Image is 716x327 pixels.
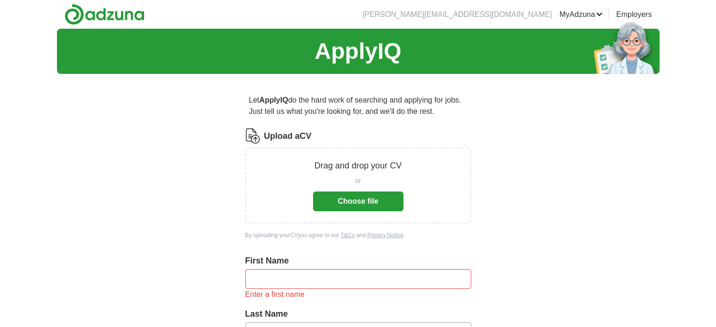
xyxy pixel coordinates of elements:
[245,255,471,267] label: First Name
[314,34,401,68] h1: ApplyIQ
[245,128,260,144] img: CV Icon
[362,9,552,20] li: [PERSON_NAME][EMAIL_ADDRESS][DOMAIN_NAME]
[64,4,145,25] img: Adzuna logo
[559,9,603,20] a: MyAdzuna
[340,232,354,239] a: T&Cs
[245,289,471,300] div: Enter a first name
[259,96,288,104] strong: ApplyIQ
[616,9,652,20] a: Employers
[355,176,361,186] span: or
[264,130,312,143] label: Upload a CV
[245,231,471,239] div: By uploading your CV you agree to our and .
[245,91,471,121] p: Let do the hard work of searching and applying for jobs. Just tell us what you're looking for, an...
[367,232,403,239] a: Privacy Notice
[314,160,402,172] p: Drag and drop your CV
[313,191,403,211] button: Choose file
[245,308,471,320] label: Last Name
